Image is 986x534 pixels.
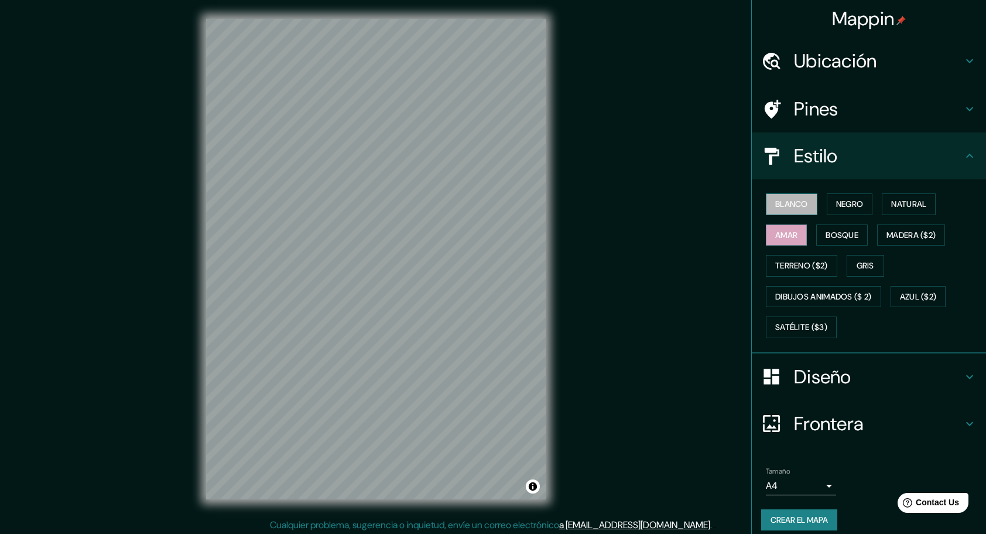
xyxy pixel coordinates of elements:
font: Azul ($2) [900,290,937,304]
button: Amar [766,225,807,246]
div: Pines [752,86,986,132]
font: Gris [857,259,874,273]
button: Madera ($2) [877,225,945,246]
img: pin-icon.png [896,16,906,25]
h4: Pines [794,97,963,121]
font: Natural [891,197,926,212]
button: Crear el mapa [761,509,837,531]
font: Crear el mapa [771,513,828,528]
font: Negro [836,197,864,212]
font: Amar [775,228,797,243]
canvas: Mapa [206,19,546,499]
iframe: Help widget launcher [882,488,973,521]
p: Cualquier problema, sugerencia o inquietud, envíe un correo electrónico . [270,518,712,532]
button: Dibujos animados ($ 2) [766,286,881,308]
font: Terreno ($2) [775,259,828,273]
div: Diseño [752,353,986,400]
div: Ubicación [752,38,986,84]
div: . [714,518,716,532]
h4: Ubicación [794,49,963,73]
button: Terreno ($2) [766,255,837,277]
button: Gris [847,255,884,277]
div: Estilo [752,132,986,179]
button: Negro [827,193,873,215]
button: Alternar atribución [526,479,540,494]
div: . [712,518,714,532]
button: Blanco [766,193,817,215]
a: a [EMAIL_ADDRESS][DOMAIN_NAME] [559,519,710,531]
font: Blanco [775,197,808,212]
font: Dibujos animados ($ 2) [775,290,872,304]
font: Mappin [832,6,895,31]
font: Satélite ($3) [775,320,827,335]
button: Natural [882,193,936,215]
div: A4 [766,477,836,495]
button: Satélite ($3) [766,317,837,338]
h4: Diseño [794,365,963,389]
button: Bosque [816,225,868,246]
font: Madera ($2) [886,228,936,243]
h4: Frontera [794,412,963,436]
font: Bosque [826,228,858,243]
h4: Estilo [794,144,963,168]
div: Frontera [752,400,986,447]
button: Azul ($2) [891,286,946,308]
label: Tamaño [766,466,790,476]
